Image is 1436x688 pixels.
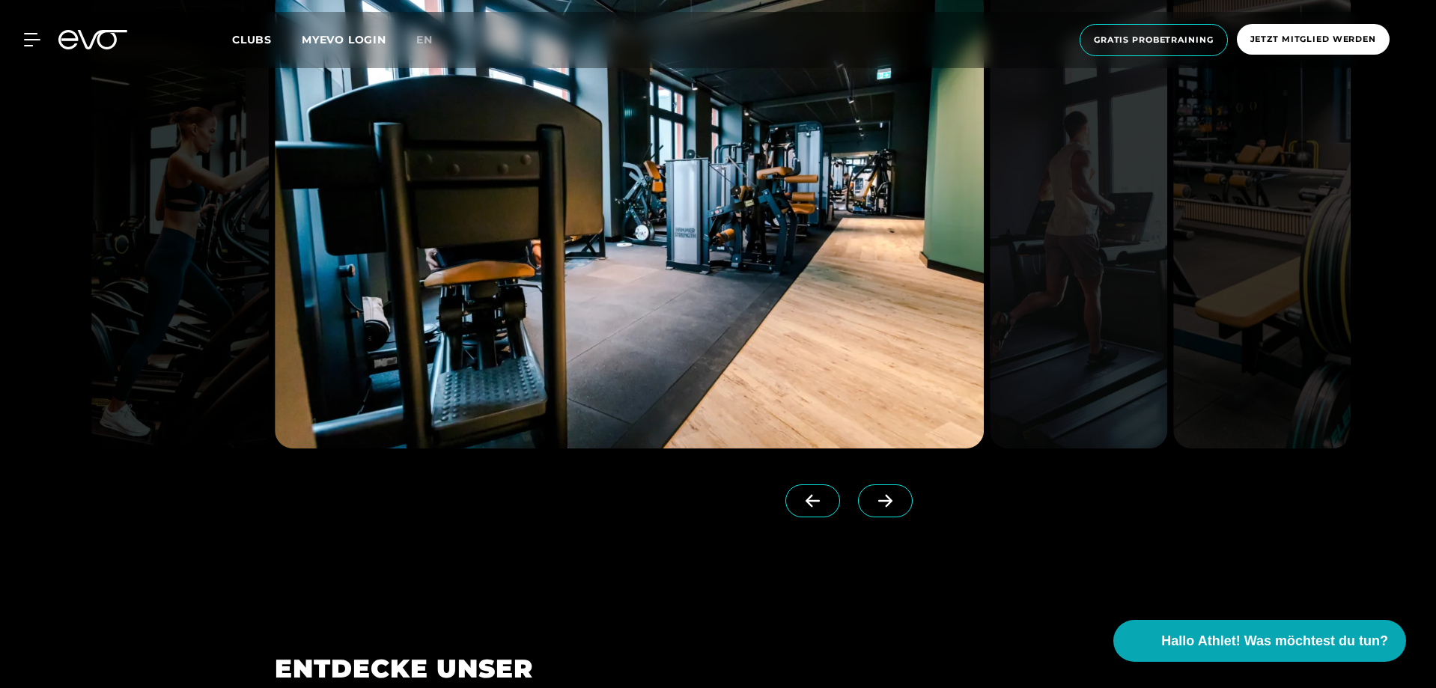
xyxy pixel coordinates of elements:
a: Jetzt Mitglied werden [1232,24,1394,56]
span: en [416,33,433,46]
span: Clubs [232,33,272,46]
span: Gratis Probetraining [1094,34,1214,46]
a: en [416,31,451,49]
a: Gratis Probetraining [1075,24,1232,56]
a: Clubs [232,32,302,46]
a: MYEVO LOGIN [302,33,386,46]
span: Jetzt Mitglied werden [1250,33,1376,46]
button: Hallo Athlet! Was möchtest du tun? [1113,620,1406,662]
span: Hallo Athlet! Was möchtest du tun? [1161,631,1388,651]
